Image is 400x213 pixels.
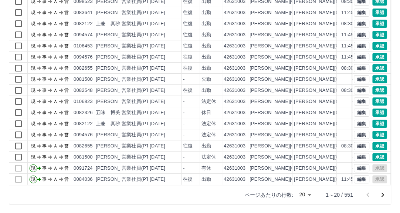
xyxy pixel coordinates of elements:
[96,20,125,27] div: 上兼 真砂子
[122,143,160,150] div: 営業社員(PT契約)
[64,121,69,126] text: 営
[74,20,93,27] div: 0082122
[96,43,136,50] div: [PERSON_NAME]
[31,43,35,49] text: 現
[183,87,193,94] div: 往復
[150,176,165,183] div: [DATE]
[250,98,341,105] div: [PERSON_NAME][GEOGRAPHIC_DATA]
[201,87,211,94] div: 出勤
[42,143,47,149] text: 事
[74,165,93,172] div: 0091724
[42,77,47,82] text: 事
[250,31,341,39] div: [PERSON_NAME][GEOGRAPHIC_DATA]
[341,143,353,150] div: 08:30
[224,87,245,94] div: 42631003
[31,154,35,160] text: 現
[122,132,160,139] div: 営業社員(PT契約)
[183,154,184,161] div: -
[96,154,136,161] div: [PERSON_NAME]
[96,109,120,116] div: 五味 博美
[201,76,211,83] div: 欠勤
[42,154,47,160] text: 事
[201,9,211,16] div: 出勤
[64,54,69,60] text: 営
[53,99,58,104] text: Ａ
[42,21,47,26] text: 事
[31,110,35,115] text: 現
[250,76,341,83] div: [PERSON_NAME][GEOGRAPHIC_DATA]
[31,32,35,37] text: 現
[372,131,387,139] button: 承認
[150,9,165,16] div: [DATE]
[150,154,165,161] div: [DATE]
[74,65,93,72] div: 0082655
[341,9,353,16] div: 11:45
[224,176,245,183] div: 42631003
[341,176,353,183] div: 11:45
[183,176,193,183] div: 往復
[372,64,387,72] button: 承認
[150,165,165,172] div: [DATE]
[64,177,69,182] text: 営
[341,54,353,61] div: 11:45
[122,31,160,39] div: 営業社員(PT契約)
[354,53,369,61] button: 編集
[183,120,184,127] div: -
[352,154,353,161] div: -
[354,153,369,161] button: 編集
[53,77,58,82] text: Ａ
[183,132,184,139] div: -
[354,131,369,139] button: 編集
[96,76,136,83] div: [PERSON_NAME]
[53,166,58,171] text: Ａ
[31,88,35,93] text: 現
[201,109,211,116] div: 休日
[250,154,341,161] div: [PERSON_NAME][GEOGRAPHIC_DATA]
[150,20,165,27] div: [DATE]
[183,65,193,72] div: 往復
[96,120,125,127] div: 上兼 真砂子
[96,132,136,139] div: [PERSON_NAME]
[183,76,184,83] div: -
[74,176,93,183] div: 0084036
[224,120,245,127] div: 42631003
[42,10,47,15] text: 事
[201,54,211,61] div: 出勤
[250,165,341,172] div: [PERSON_NAME][GEOGRAPHIC_DATA]
[224,31,245,39] div: 42631003
[74,109,93,116] div: 0082326
[250,87,341,94] div: [PERSON_NAME][GEOGRAPHIC_DATA]
[183,165,184,172] div: -
[122,20,160,27] div: 営業社員(PT契約)
[122,165,160,172] div: 営業社員(PT契約)
[183,43,193,50] div: 往復
[224,43,245,50] div: 42631003
[183,109,184,116] div: -
[150,109,165,116] div: [DATE]
[201,65,211,72] div: 出勤
[122,154,160,161] div: 営業社員(PT契約)
[352,109,353,116] div: -
[31,177,35,182] text: 現
[42,132,47,137] text: 事
[183,98,184,105] div: -
[42,88,47,93] text: 事
[96,54,136,61] div: [PERSON_NAME]
[150,132,165,139] div: [DATE]
[250,176,341,183] div: [PERSON_NAME][GEOGRAPHIC_DATA]
[250,54,341,61] div: [PERSON_NAME][GEOGRAPHIC_DATA]
[354,75,369,83] button: 編集
[53,10,58,15] text: Ａ
[150,143,165,150] div: [DATE]
[122,65,160,72] div: 営業社員(PT契約)
[150,98,165,105] div: [DATE]
[224,76,245,83] div: 42631003
[372,142,387,150] button: 承認
[64,88,69,93] text: 営
[183,54,193,61] div: 往復
[352,98,353,105] div: -
[201,98,216,105] div: 法定休
[31,99,35,104] text: 現
[42,32,47,37] text: 事
[53,143,58,149] text: Ａ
